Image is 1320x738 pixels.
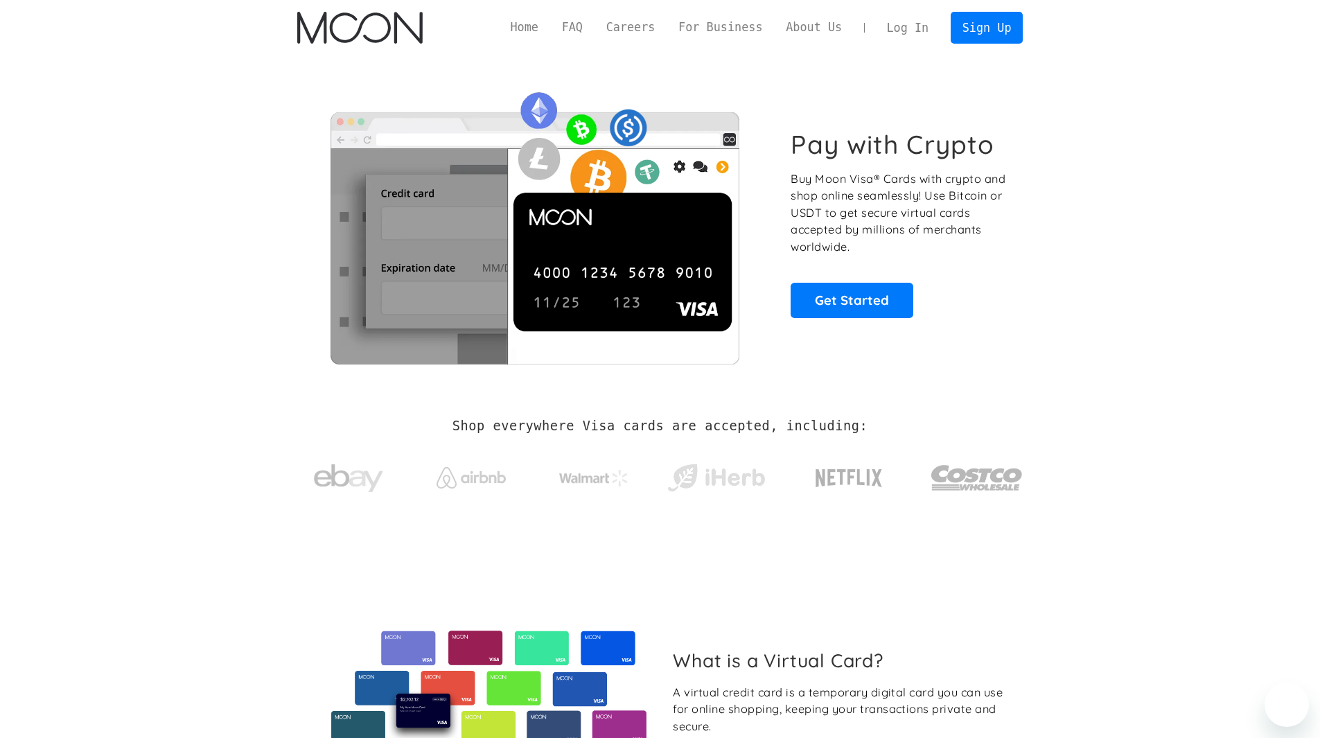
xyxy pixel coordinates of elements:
img: ebay [314,457,383,500]
img: Moon Cards let you spend your crypto anywhere Visa is accepted. [297,82,772,364]
p: Buy Moon Visa® Cards with crypto and shop online seamlessly! Use Bitcoin or USDT to get secure vi... [791,170,1007,256]
h2: What is a Virtual Card? [673,649,1012,671]
a: iHerb [665,446,768,503]
a: Home [499,19,550,36]
img: Airbnb [437,467,506,489]
a: Netflix [787,447,911,502]
a: Log In [875,12,940,43]
a: FAQ [550,19,595,36]
a: Walmart [542,456,645,493]
h1: Pay with Crypto [791,129,994,160]
a: About Us [774,19,854,36]
img: Costco [931,452,1023,504]
a: Careers [595,19,667,36]
a: ebay [297,443,401,507]
a: home [297,12,423,44]
a: Airbnb [419,453,522,495]
a: For Business [667,19,774,36]
a: Costco [931,438,1023,511]
img: iHerb [665,460,768,496]
a: Sign Up [951,12,1023,43]
div: A virtual credit card is a temporary digital card you can use for online shopping, keeping your t... [673,684,1012,735]
a: Get Started [791,283,913,317]
img: Netflix [814,461,883,495]
h2: Shop everywhere Visa cards are accepted, including: [452,419,868,434]
img: Walmart [559,470,628,486]
img: Moon Logo [297,12,423,44]
iframe: Button to launch messaging window [1265,683,1309,727]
